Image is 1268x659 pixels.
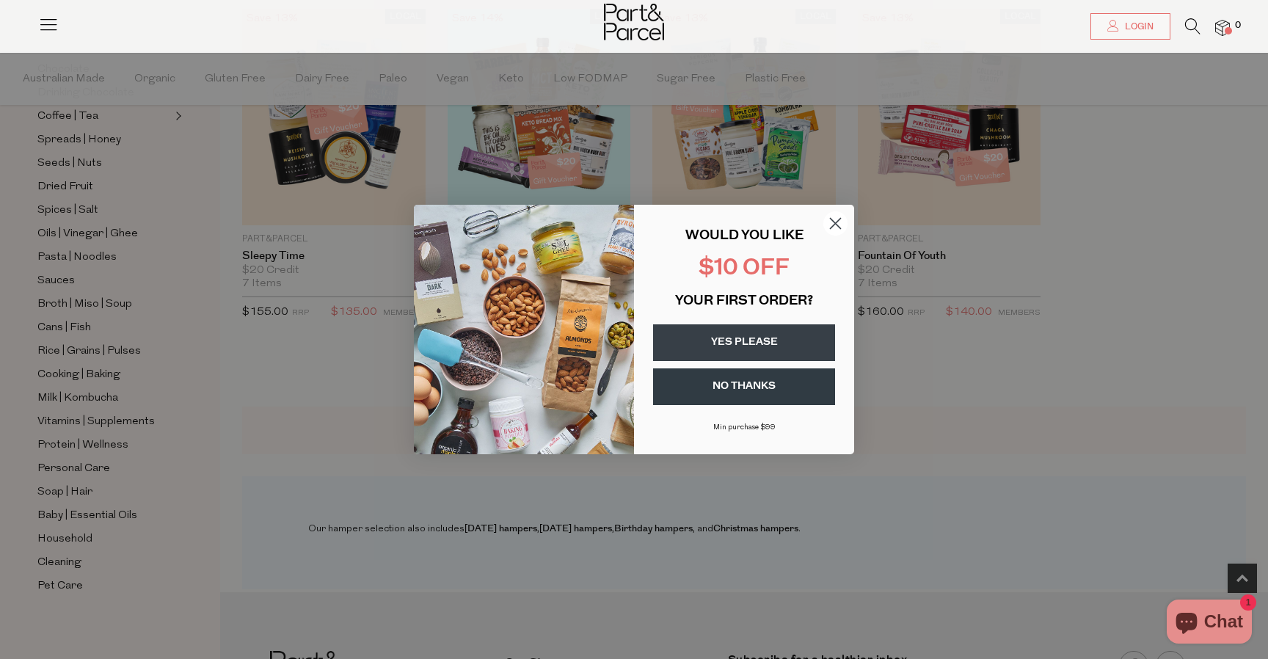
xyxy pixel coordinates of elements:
span: 0 [1231,19,1245,32]
a: 0 [1215,20,1230,35]
img: Part&Parcel [604,4,664,40]
button: YES PLEASE [653,324,835,361]
span: WOULD YOU LIKE [685,230,804,243]
span: YOUR FIRST ORDER? [675,295,813,308]
a: Login [1090,13,1170,40]
span: $10 OFF [699,258,790,280]
img: 43fba0fb-7538-40bc-babb-ffb1a4d097bc.jpeg [414,205,634,454]
span: Login [1121,21,1154,33]
span: Min purchase $99 [713,423,776,432]
button: NO THANKS [653,368,835,405]
button: Close dialog [823,211,848,236]
inbox-online-store-chat: Shopify online store chat [1162,600,1256,647]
